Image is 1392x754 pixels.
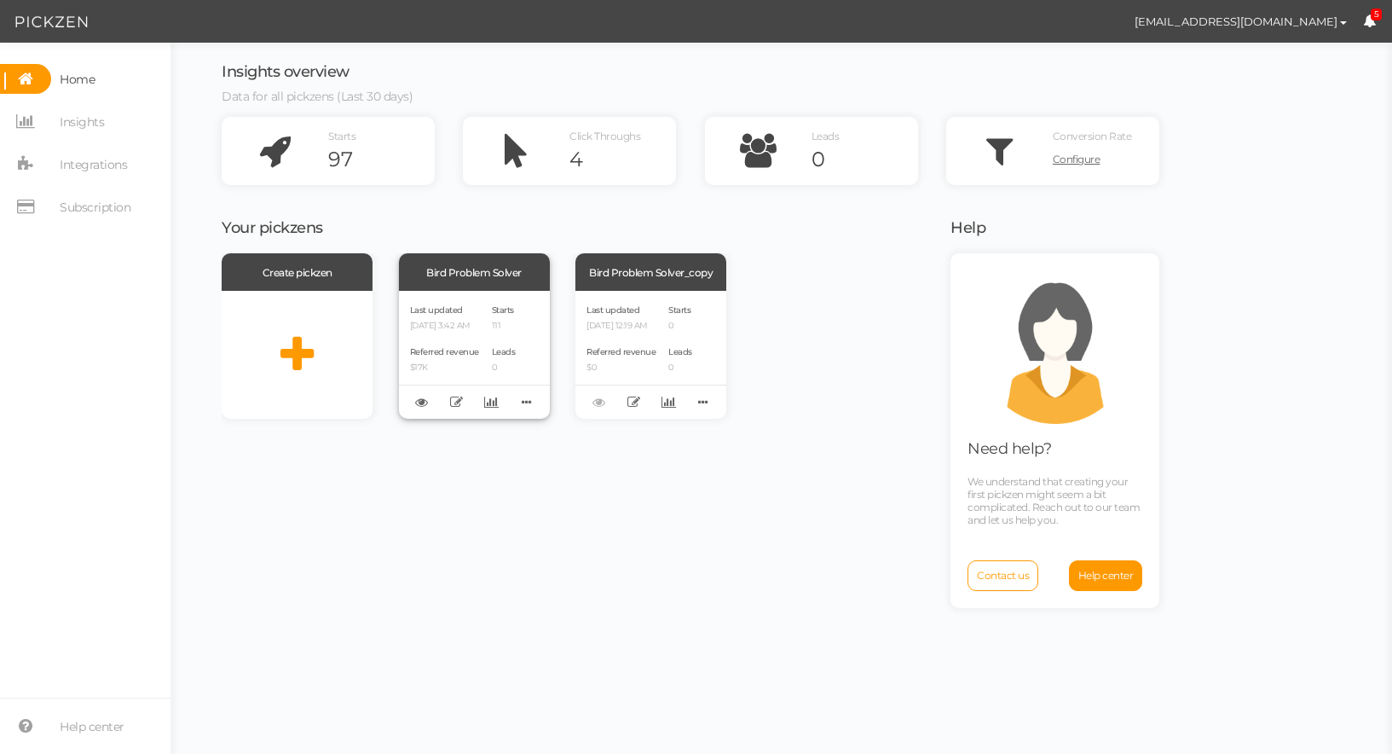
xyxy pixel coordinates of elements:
[1053,130,1132,142] span: Conversion Rate
[492,321,516,332] p: 111
[668,362,692,374] p: 0
[222,62,349,81] span: Insights overview
[60,108,104,136] span: Insights
[812,130,840,142] span: Leads
[1053,147,1159,172] a: Configure
[399,291,550,419] div: Last updated [DATE] 3:42 AM Referred revenue $17K Starts 111 Leads 0
[586,304,639,316] span: Last updated
[492,346,516,357] span: Leads
[586,321,656,332] p: [DATE] 12:19 AM
[812,147,918,172] div: 0
[668,346,692,357] span: Leads
[328,130,355,142] span: Starts
[979,270,1132,424] img: support.png
[569,147,676,172] div: 4
[586,346,656,357] span: Referred revenue
[1118,7,1363,36] button: [EMAIL_ADDRESS][DOMAIN_NAME]
[15,12,88,32] img: Pickzen logo
[60,151,127,178] span: Integrations
[60,713,124,740] span: Help center
[1069,560,1143,591] a: Help center
[1089,7,1118,37] img: a4f8c230212a40d8b278f3fb126f1c3f
[222,89,413,104] span: Data for all pickzens (Last 30 days)
[1053,153,1100,165] span: Configure
[668,304,690,316] span: Starts
[967,439,1051,458] span: Need help?
[977,569,1029,582] span: Contact us
[950,218,985,237] span: Help
[328,147,435,172] div: 97
[399,253,550,291] div: Bird Problem Solver
[586,362,656,374] p: $0
[410,346,479,357] span: Referred revenue
[1135,14,1337,28] span: [EMAIL_ADDRESS][DOMAIN_NAME]
[492,362,516,374] p: 0
[222,218,323,237] span: Your pickzens
[60,66,95,93] span: Home
[410,304,463,316] span: Last updated
[60,194,130,221] span: Subscription
[967,475,1140,526] span: We understand that creating your first pickzen might seem a bit complicated. Reach out to our tea...
[410,321,479,332] p: [DATE] 3:42 AM
[668,321,692,332] p: 0
[1371,9,1383,21] span: 5
[1078,569,1134,582] span: Help center
[575,291,726,419] div: Last updated [DATE] 12:19 AM Referred revenue $0 Starts 0 Leads 0
[575,253,726,291] div: Bird Problem Solver_copy
[569,130,640,142] span: Click Throughs
[492,304,514,316] span: Starts
[410,362,479,374] p: $17K
[263,266,332,279] span: Create pickzen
